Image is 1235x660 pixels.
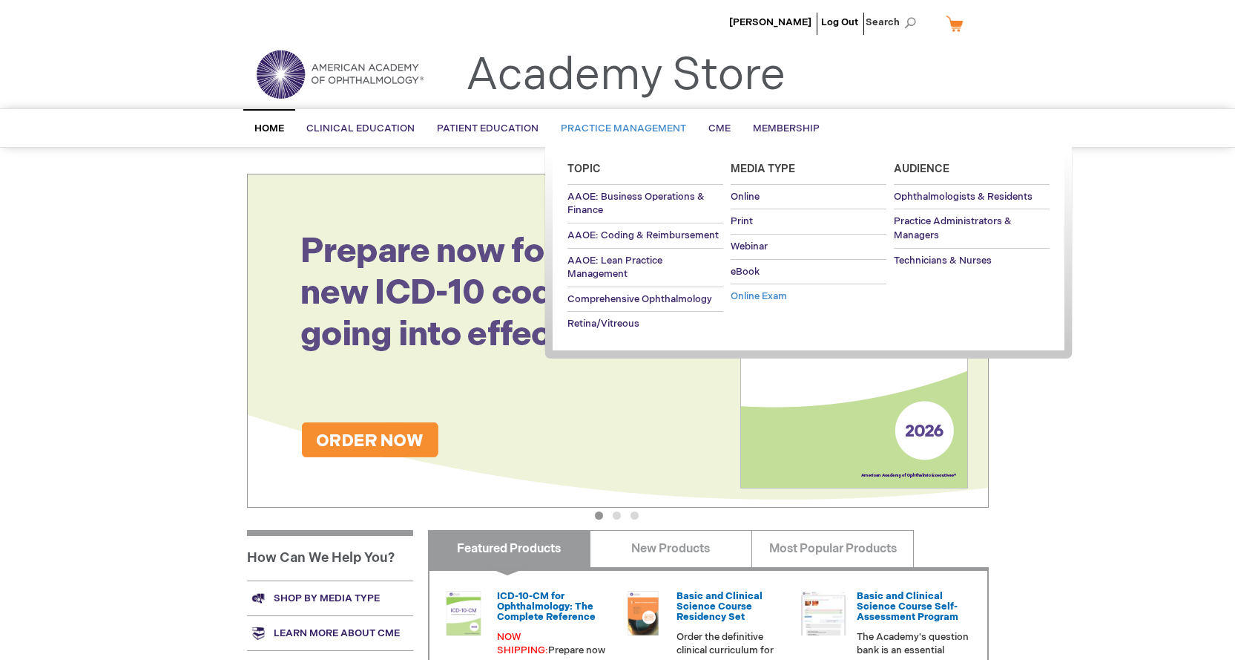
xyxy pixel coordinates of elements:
[247,581,413,615] a: Shop by media type
[751,530,914,567] a: Most Popular Products
[613,512,621,520] button: 2 of 3
[466,49,786,102] a: Academy Store
[676,590,763,624] a: Basic and Clinical Science Course Residency Set
[621,591,665,636] img: 02850963u_47.png
[731,215,753,227] span: Print
[731,191,760,203] span: Online
[731,241,768,252] span: Webinar
[437,122,539,134] span: Patient Education
[441,591,486,636] img: 0120008u_42.png
[428,530,590,567] a: Featured Products
[561,122,686,134] span: Practice Management
[306,122,415,134] span: Clinical Education
[821,16,858,28] a: Log Out
[753,122,820,134] span: Membership
[567,229,719,241] span: AAOE: Coding & Reimbursement
[801,591,846,636] img: bcscself_20.jpg
[866,7,922,37] span: Search
[894,191,1033,203] span: Ophthalmologists & Residents
[630,512,639,520] button: 3 of 3
[595,512,603,520] button: 1 of 3
[857,590,958,624] a: Basic and Clinical Science Course Self-Assessment Program
[567,163,601,175] span: Topic
[497,590,596,624] a: ICD-10-CM for Ophthalmology: The Complete Reference
[247,530,413,581] h1: How Can We Help You?
[567,293,712,305] span: Comprehensive Ophthalmology
[729,16,811,28] a: [PERSON_NAME]
[590,530,752,567] a: New Products
[731,290,787,302] span: Online Exam
[567,191,705,217] span: AAOE: Business Operations & Finance
[894,215,1012,241] span: Practice Administrators & Managers
[731,266,760,278] span: eBook
[894,163,949,175] span: Audience
[497,631,548,657] font: NOW SHIPPING:
[567,255,662,281] span: AAOE: Lean Practice Management
[731,163,795,175] span: Media Type
[247,615,413,650] a: Learn more about CME
[567,318,639,330] span: Retina/Vitreous
[894,255,992,267] span: Technicians & Nurses
[708,122,731,134] span: CME
[254,122,284,134] span: Home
